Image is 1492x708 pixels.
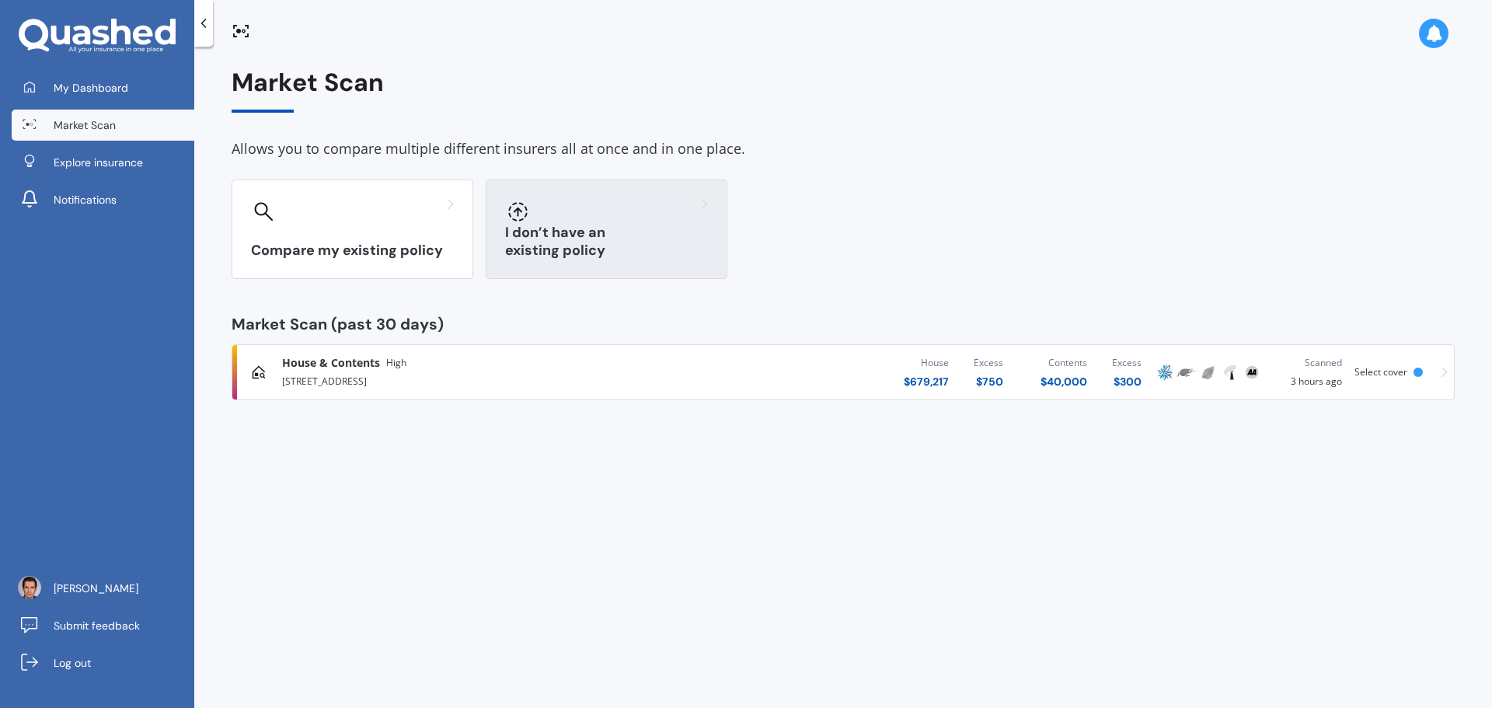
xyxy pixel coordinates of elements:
div: 3 hours ago [1275,355,1342,389]
img: AA [1243,363,1261,382]
span: Explore insurance [54,155,143,170]
a: My Dashboard [12,72,194,103]
img: Tower [1221,363,1239,382]
div: Scanned [1275,355,1342,371]
div: Market Scan [232,68,1455,113]
div: $ 300 [1112,374,1142,389]
span: My Dashboard [54,80,128,96]
div: $ 679,217 [904,374,949,389]
div: [STREET_ADDRESS] [282,371,702,389]
h3: Compare my existing policy [251,242,454,260]
div: $ 40,000 [1041,374,1087,389]
div: Excess [974,355,1003,371]
span: Log out [54,655,91,671]
div: Market Scan (past 30 days) [232,316,1455,332]
a: [PERSON_NAME] [12,573,194,604]
div: Excess [1112,355,1142,371]
a: House & ContentsHigh[STREET_ADDRESS]House$679,217Excess$750Contents$40,000Excess$300AMPTrade Me I... [232,344,1455,400]
div: Contents [1041,355,1087,371]
a: Notifications [12,184,194,215]
span: Market Scan [54,117,116,133]
a: Explore insurance [12,147,194,178]
a: Log out [12,647,194,678]
img: AMP [1156,363,1174,382]
span: High [386,355,406,371]
a: Submit feedback [12,610,194,641]
img: ACg8ocKV5irYHHAFN8ayVTyOiP0REFmcVRr2AJXGtv_c3b1U8hG1f7E=s96-c [18,576,41,599]
div: House [904,355,949,371]
span: [PERSON_NAME] [54,581,138,596]
img: Initio [1199,363,1218,382]
span: Select cover [1354,365,1407,378]
div: Allows you to compare multiple different insurers all at once and in one place. [232,138,1455,161]
span: Submit feedback [54,618,140,633]
span: Notifications [54,192,117,208]
span: House & Contents [282,355,380,371]
a: Market Scan [12,110,194,141]
div: $ 750 [974,374,1003,389]
img: Trade Me Insurance [1177,363,1196,382]
h3: I don’t have an existing policy [505,224,708,260]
